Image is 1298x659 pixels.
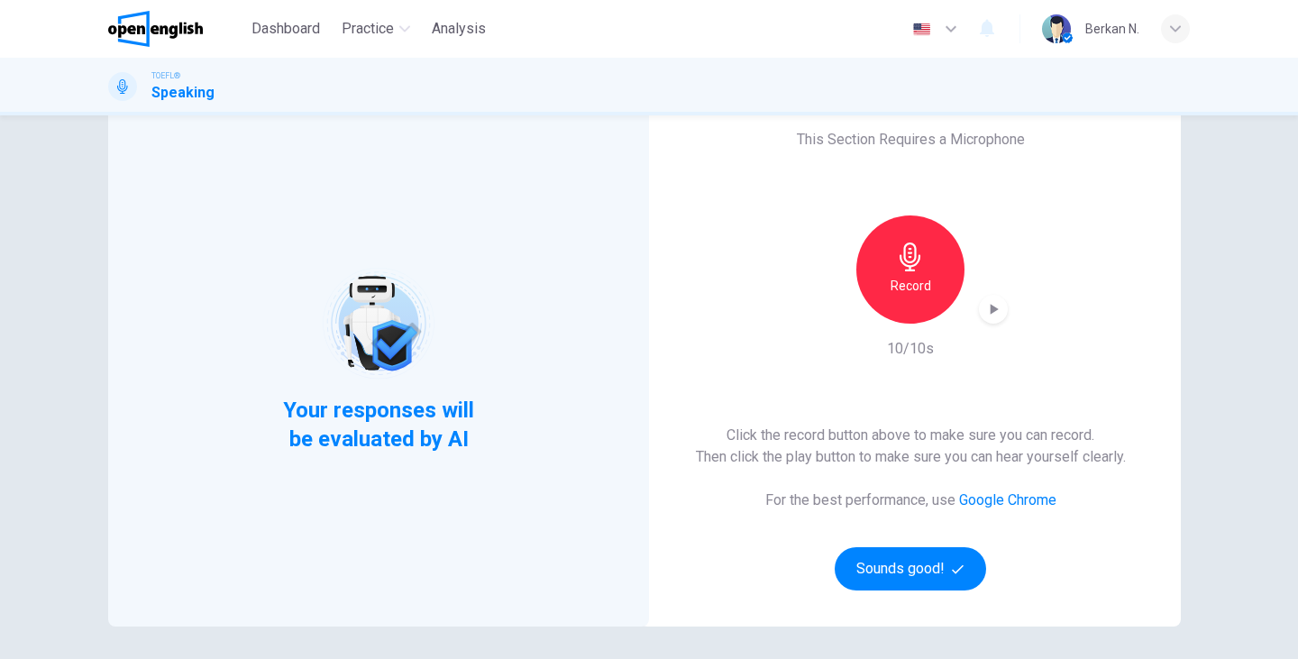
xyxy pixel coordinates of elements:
span: Analysis [432,18,486,40]
h6: 10/10s [887,338,934,360]
span: TOEFL® [151,69,180,82]
button: Record [856,215,964,324]
div: Berkan N. [1085,18,1139,40]
img: en [910,23,933,36]
a: OpenEnglish logo [108,11,244,47]
button: Sounds good! [835,547,986,590]
button: Analysis [425,13,493,45]
button: Practice [334,13,417,45]
a: Google Chrome [959,491,1056,508]
h1: Speaking [151,82,215,104]
img: robot icon [321,266,435,380]
span: Your responses will be evaluated by AI [270,396,489,453]
span: Practice [342,18,394,40]
h6: For the best performance, use [765,490,1056,511]
img: Profile picture [1042,14,1071,43]
h6: This Section Requires a Microphone [797,129,1025,151]
span: Dashboard [251,18,320,40]
img: OpenEnglish logo [108,11,203,47]
h6: Record [891,275,931,297]
h6: Click the record button above to make sure you can record. Then click the play button to make sur... [696,425,1126,468]
button: Dashboard [244,13,327,45]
